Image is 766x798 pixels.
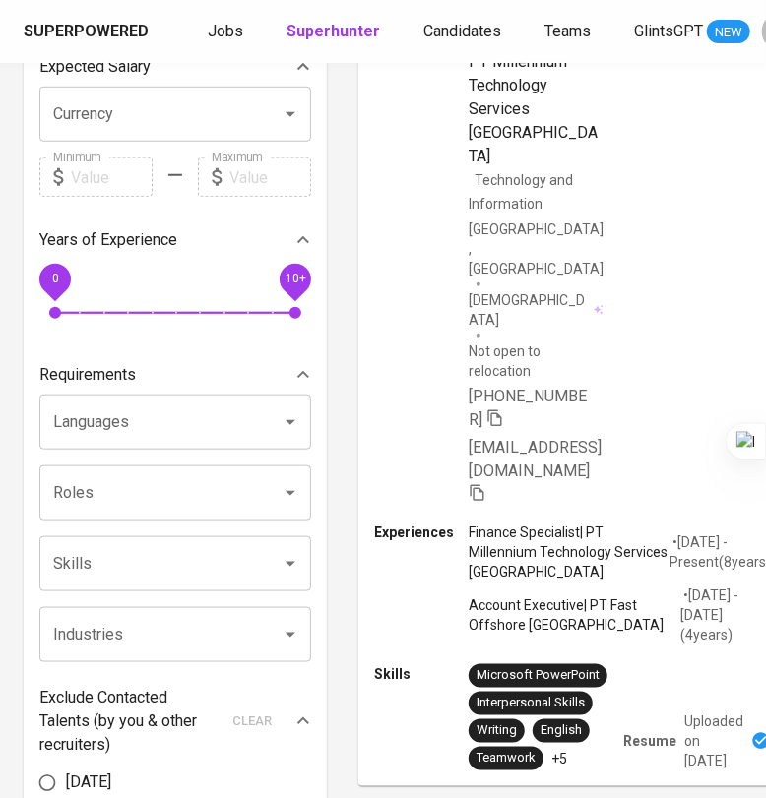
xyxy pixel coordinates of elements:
p: Requirements [39,363,136,387]
button: Open [277,621,304,648]
p: +5 [551,749,567,768]
a: Teams [544,20,595,44]
span: Candidates [423,22,501,40]
button: Open [277,100,304,128]
span: 0 [51,273,58,286]
a: Superpowered [24,21,153,43]
span: GlintsGPT [634,22,703,40]
div: Writing [477,721,517,740]
p: Account Executive | PT Fast Offshore [GEOGRAPHIC_DATA] [469,595,680,635]
b: Superhunter [287,22,380,40]
a: Jobs [208,20,247,44]
a: Candidates [423,20,505,44]
p: Exclude Contacted Talents (by you & other recruiters) [39,686,221,757]
span: [PHONE_NUMBER] [469,387,587,429]
p: Experiences [374,522,469,542]
span: [DATE] [66,771,111,795]
p: Not open to relocation [469,341,604,381]
p: Resume [623,731,676,751]
div: Interpersonal Skills [477,694,585,712]
span: NEW [707,23,750,42]
button: Open [277,550,304,578]
p: Expected Salary [39,55,151,79]
span: Jobs [208,22,243,40]
div: Exclude Contacted Talents (by you & other recruiters)clear [39,686,311,757]
span: [DEMOGRAPHIC_DATA] [469,290,591,330]
p: Years of Experience [39,228,177,252]
input: Value [229,157,311,197]
div: Microsoft PowerPoint [477,666,600,685]
span: 10+ [285,273,305,286]
span: Technology and Information [469,172,573,212]
div: Requirements [39,355,311,395]
div: Teamwork [477,749,536,767]
span: PT Millennium Technology Services [GEOGRAPHIC_DATA] [469,52,598,165]
div: Expected Salary [39,47,311,87]
p: Finance Specialist | PT Millennium Technology Services [GEOGRAPHIC_DATA] [469,522,670,582]
input: Value [71,157,153,197]
div: English [541,721,582,740]
button: Open [277,408,304,436]
a: GlintsGPT NEW [634,20,750,44]
div: Years of Experience [39,220,311,260]
div: Superpowered [24,21,149,43]
span: [EMAIL_ADDRESS][DOMAIN_NAME] [469,438,602,480]
p: Uploaded on [DATE] [684,711,743,770]
a: Superhunter [287,20,384,44]
div: [GEOGRAPHIC_DATA], [GEOGRAPHIC_DATA] [469,219,604,278]
p: Skills [374,664,469,684]
button: Open [277,479,304,507]
span: Teams [544,22,591,40]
